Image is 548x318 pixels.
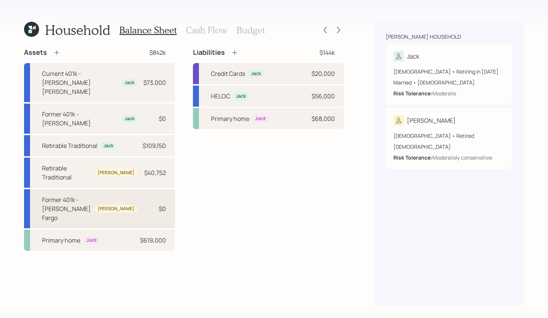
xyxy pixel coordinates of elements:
[144,168,166,177] div: $40,752
[251,71,261,77] div: Jack
[312,92,335,101] div: $56,000
[193,48,225,57] h4: Liabilities
[119,25,177,36] h3: Balance Sheet
[42,69,119,96] div: Current 401k - [PERSON_NAME] [PERSON_NAME]
[393,132,504,140] div: [DEMOGRAPHIC_DATA] • Retired
[149,48,166,57] div: $842k
[186,25,227,36] h3: Cash Flow
[386,33,461,41] div: [PERSON_NAME] household
[407,52,419,61] div: Jack
[255,116,266,122] div: Joint
[42,164,92,182] div: Retirable Traditional
[159,204,166,213] div: $0
[42,110,119,128] div: Former 401k - [PERSON_NAME]
[86,237,97,244] div: Joint
[24,48,47,57] h4: Assets
[393,143,504,151] div: [DEMOGRAPHIC_DATA]
[211,114,249,123] div: Primary home
[98,170,134,176] div: [PERSON_NAME]
[393,68,504,75] div: [DEMOGRAPHIC_DATA] • Retiring in [DATE]
[236,25,265,36] h3: Budget
[42,141,98,150] div: Retirable Traditional
[211,92,230,101] div: HELOC
[125,80,134,86] div: Jack
[45,22,110,38] h1: Household
[98,206,134,212] div: [PERSON_NAME]
[319,48,335,57] div: $144k
[211,69,245,78] div: Credit Cards
[104,143,113,149] div: Jack
[393,154,432,161] b: Risk Tolerance:
[159,114,166,123] div: $0
[42,236,80,245] div: Primary home
[143,78,166,87] div: $73,000
[407,116,456,125] div: [PERSON_NAME]
[143,141,166,150] div: $109,150
[432,154,492,161] div: Moderately conservative
[312,69,335,78] div: $20,000
[312,114,335,123] div: $68,000
[236,93,246,99] div: Jack
[42,195,92,222] div: Former 401k - [PERSON_NAME] Fargo
[393,78,504,86] div: Married • [DEMOGRAPHIC_DATA]
[140,236,166,245] div: $619,000
[393,90,432,97] b: Risk Tolerance:
[432,89,456,97] div: Moderate
[125,116,134,122] div: Jack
